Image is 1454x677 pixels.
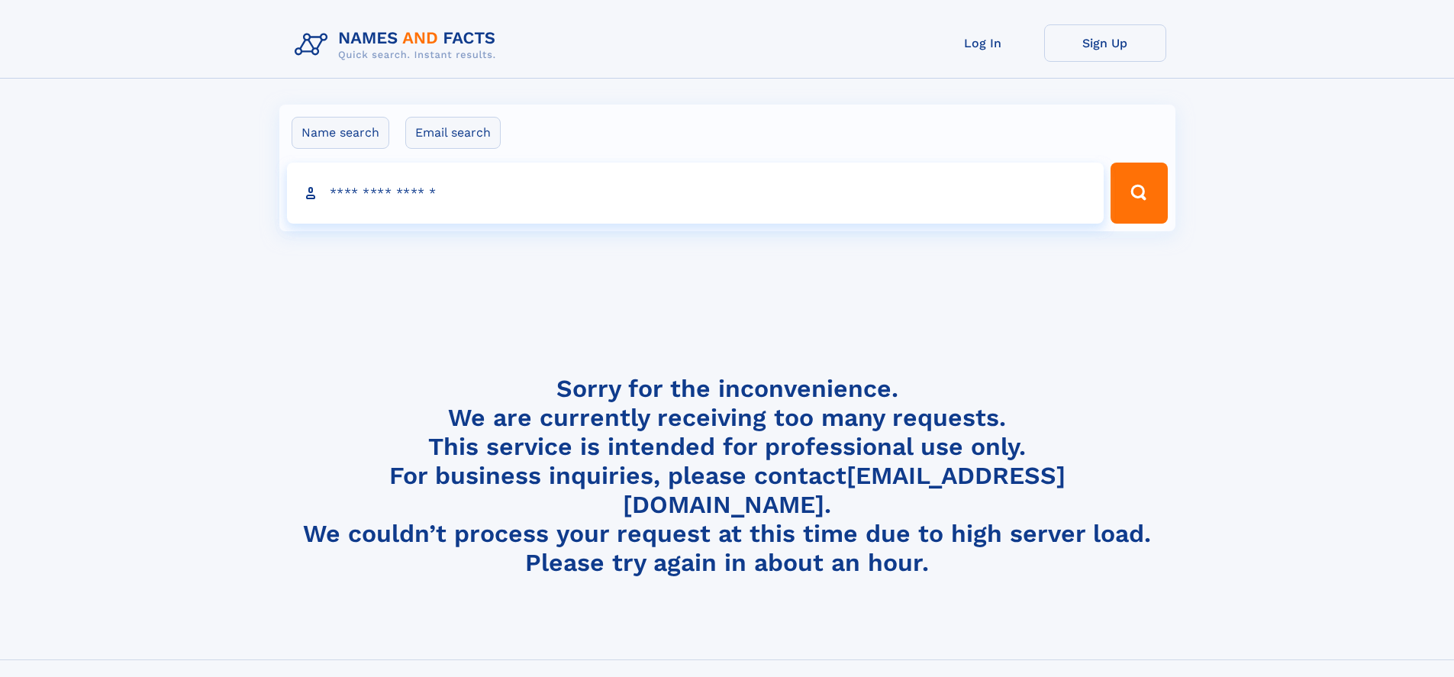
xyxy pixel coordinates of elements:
[922,24,1044,62] a: Log In
[405,117,501,149] label: Email search
[1111,163,1167,224] button: Search Button
[623,461,1066,519] a: [EMAIL_ADDRESS][DOMAIN_NAME]
[287,163,1104,224] input: search input
[289,374,1166,578] h4: Sorry for the inconvenience. We are currently receiving too many requests. This service is intend...
[1044,24,1166,62] a: Sign Up
[289,24,508,66] img: Logo Names and Facts
[292,117,389,149] label: Name search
